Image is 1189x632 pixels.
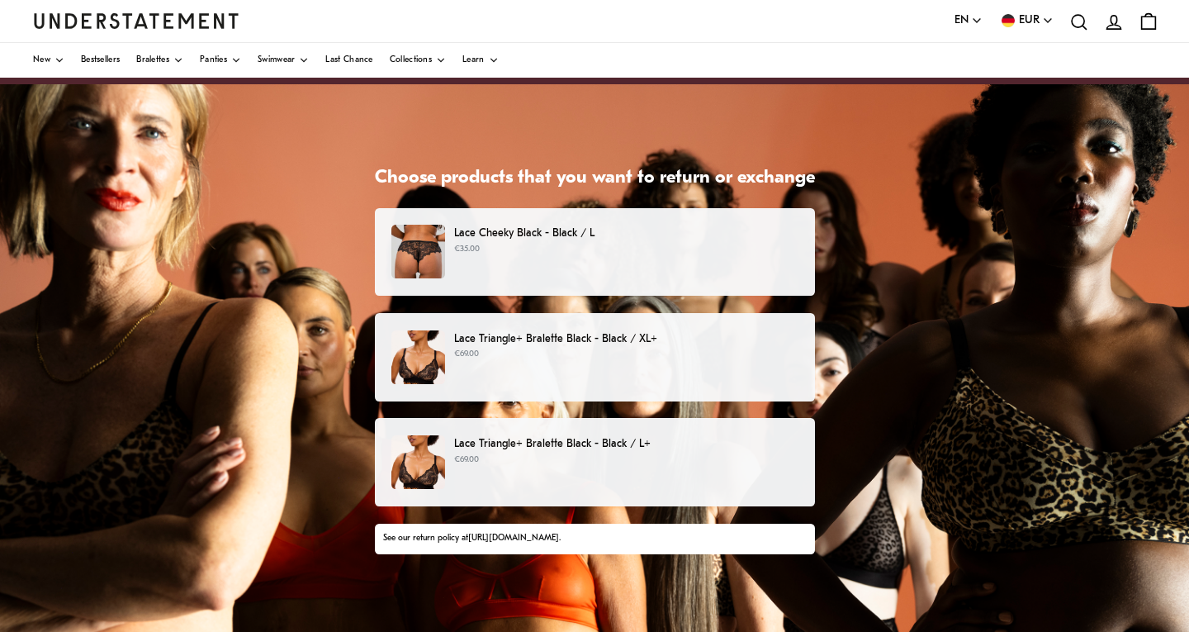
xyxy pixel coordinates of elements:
[325,56,372,64] span: Last Chance
[136,56,169,64] span: Bralettes
[468,534,559,543] a: [URL][DOMAIN_NAME]
[454,243,798,256] p: €35.00
[454,225,798,242] p: Lace Cheeky Black - Black / L
[454,330,798,348] p: Lace Triangle+ Bralette Black - Black / XL+
[391,435,445,489] img: 117_52661b60-0f85-4719-ba32-954cce1268af.jpg
[258,56,295,64] span: Swimwear
[454,454,798,467] p: €69.00
[390,43,446,78] a: Collections
[1019,12,1040,30] span: EUR
[462,43,499,78] a: Learn
[390,56,432,64] span: Collections
[200,43,241,78] a: Panties
[200,56,227,64] span: Panties
[383,532,806,545] div: See our return policy at .
[955,12,969,30] span: EN
[391,330,445,384] img: 117_52661b60-0f85-4719-ba32-954cce1268af.jpg
[325,43,372,78] a: Last Chance
[999,12,1054,30] button: EUR
[454,348,798,361] p: €69.00
[81,56,120,64] span: Bestsellers
[375,167,815,191] h1: Choose products that you want to return or exchange
[33,13,239,28] a: Understatement Homepage
[33,56,50,64] span: New
[258,43,309,78] a: Swimwear
[462,56,485,64] span: Learn
[81,43,120,78] a: Bestsellers
[955,12,983,30] button: EN
[33,43,64,78] a: New
[136,43,183,78] a: Bralettes
[454,435,798,453] p: Lace Triangle+ Bralette Black - Black / L+
[391,225,445,278] img: lace-cheeky-saboteur-34269228990629.jpg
